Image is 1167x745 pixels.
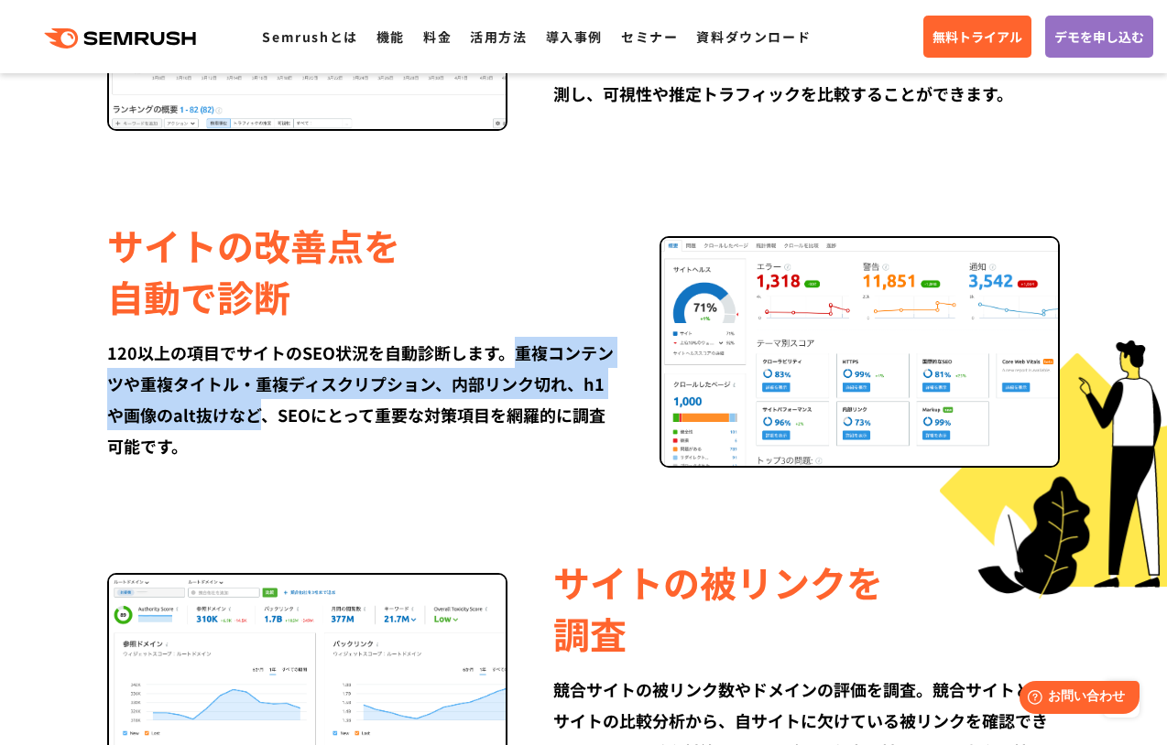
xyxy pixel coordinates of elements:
[1045,16,1153,58] a: デモを申し込む
[262,27,357,46] a: Semrushとは
[470,27,527,46] a: 活用方法
[696,27,811,46] a: 資料ダウンロード
[553,556,1060,659] div: サイトの被リンクを 調査
[107,337,614,461] div: 120以上の項目でサイトのSEO状況を自動診断します。重複コンテンツや重複タイトル・重複ディスクリプション、内部リンク切れ、h1や画像のalt抜けなど、SEOにとって重要な対策項目を網羅的に調査...
[933,27,1022,47] span: 無料トライアル
[1054,27,1144,47] span: デモを申し込む
[1004,674,1147,725] iframe: Help widget launcher
[423,27,452,46] a: 料金
[546,27,603,46] a: 導入事例
[107,220,614,322] div: サイトの改善点を 自動で診断
[376,27,405,46] a: 機能
[923,16,1031,58] a: 無料トライアル
[621,27,678,46] a: セミナー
